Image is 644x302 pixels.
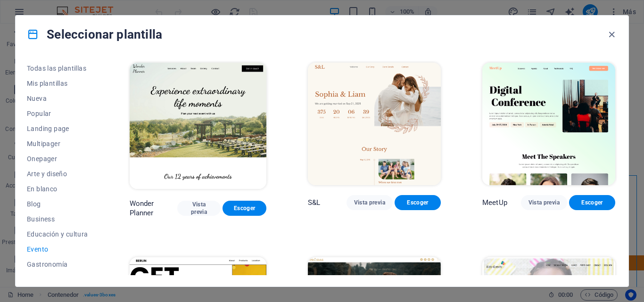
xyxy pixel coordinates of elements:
[521,195,567,210] button: Vista previa
[27,95,88,102] span: Nueva
[482,198,507,207] p: MeetUp
[27,151,88,166] button: Onepager
[27,166,88,181] button: Arte y diseño
[27,140,88,147] span: Multipager
[308,198,320,207] p: S&L
[402,199,433,206] span: Escoger
[27,170,88,178] span: Arte y diseño
[27,106,88,121] button: Popular
[347,195,393,210] button: Vista previa
[185,201,214,216] span: Vista previa
[27,181,88,196] button: En blanco
[354,199,385,206] span: Vista previa
[27,65,88,72] span: Todas las plantillas
[27,227,88,242] button: Educación y cultura
[27,155,88,163] span: Onepager
[27,257,88,272] button: Gastronomía
[395,195,441,210] button: Escoger
[27,185,88,193] span: En blanco
[230,204,259,212] span: Escoger
[27,272,88,287] button: Salud
[27,61,88,76] button: Todas las plantillas
[27,242,88,257] button: Evento
[27,125,88,132] span: Landing page
[27,121,88,136] button: Landing page
[577,199,608,206] span: Escoger
[482,63,615,185] img: MeetUp
[27,91,88,106] button: Nueva
[27,200,88,208] span: Blog
[177,201,221,216] button: Vista previa
[308,63,441,185] img: S&L
[130,63,266,189] img: Wonder Planner
[569,195,615,210] button: Escoger
[27,196,88,212] button: Blog
[27,215,88,223] span: Business
[27,245,88,253] span: Evento
[27,27,162,42] h4: Seleccionar plantilla
[27,230,88,238] span: Educación y cultura
[27,136,88,151] button: Multipager
[27,110,88,117] span: Popular
[27,212,88,227] button: Business
[27,76,88,91] button: Mis plantillas
[130,199,177,218] p: Wonder Planner
[223,201,266,216] button: Escoger
[27,261,88,268] span: Gastronomía
[528,199,560,206] span: Vista previa
[27,80,88,87] span: Mis plantillas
